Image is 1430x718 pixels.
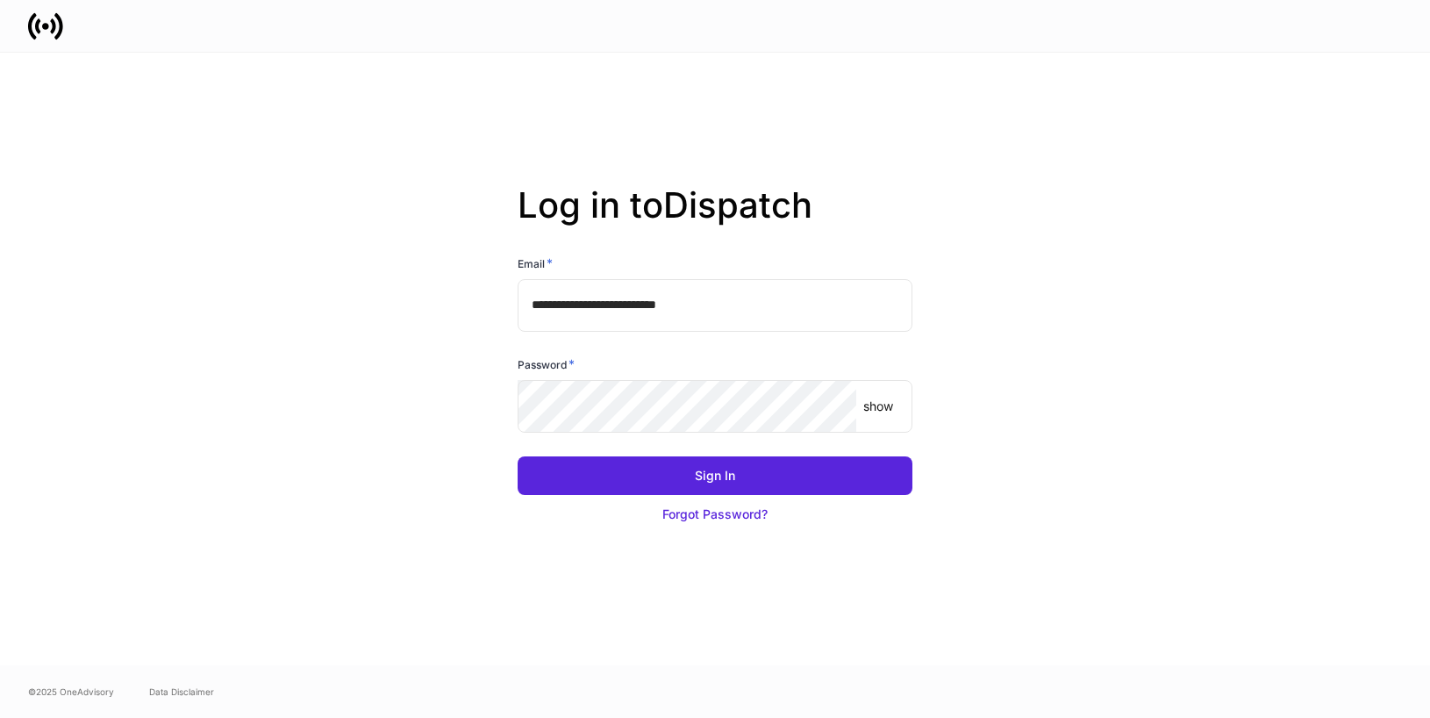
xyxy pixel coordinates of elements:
[518,355,575,373] h6: Password
[518,495,912,534] button: Forgot Password?
[518,255,553,272] h6: Email
[518,456,912,495] button: Sign In
[28,685,114,699] span: © 2025 OneAdvisory
[695,467,735,485] div: Sign In
[863,398,893,415] p: show
[149,685,214,699] a: Data Disclaimer
[518,184,912,255] h2: Log in to Dispatch
[662,506,768,523] div: Forgot Password?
